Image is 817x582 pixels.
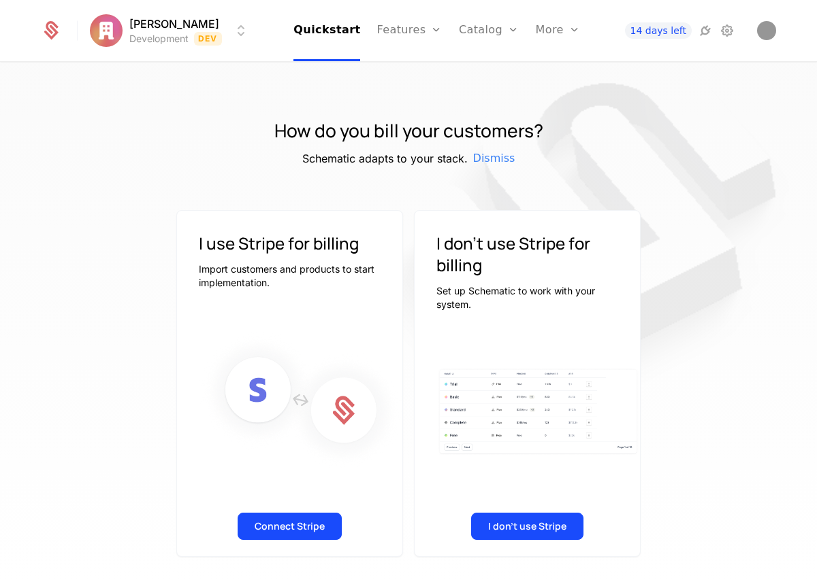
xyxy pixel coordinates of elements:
div: Development [129,32,189,46]
h3: I don't use Stripe for billing [436,233,618,276]
img: Toyia Joseph [90,14,123,47]
p: Set up Schematic to work with your system. [436,284,618,311]
button: Connect Stripe [238,513,342,540]
a: Settings [719,22,735,39]
a: Integrations [697,22,714,39]
img: Plan table [436,366,640,457]
span: [PERSON_NAME] [129,16,219,32]
img: Toyia Joseph [757,21,776,40]
span: Dismiss [473,150,515,167]
a: 14 days left [625,22,692,39]
img: Connect Stripe to Schematic [199,332,402,470]
span: Dev [194,32,222,46]
button: Select environment [94,16,249,46]
h5: Schematic adapts to your stack. [302,150,468,167]
h1: How do you bill your customers? [274,118,543,145]
button: Open user button [757,21,776,40]
p: Import customers and products to start implementation. [199,262,381,290]
h3: I use Stripe for billing [199,233,381,254]
button: I don't use Stripe [471,513,583,540]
